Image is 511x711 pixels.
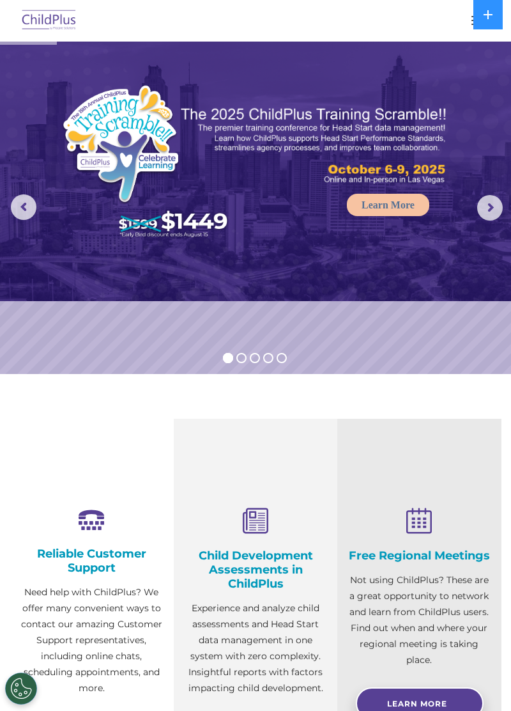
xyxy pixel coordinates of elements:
iframe: Chat Widget [447,650,511,711]
button: Cookies Settings [5,673,37,705]
span: Learn More [387,699,447,708]
p: Experience and analyze child assessments and Head Start data management in one system with zero c... [183,600,328,696]
h4: Child Development Assessments in ChildPlus [183,549,328,591]
p: Need help with ChildPlus? We offer many convenient ways to contact our amazing Customer Support r... [19,584,164,696]
a: Learn More [347,194,429,216]
img: ChildPlus by Procare Solutions [19,6,79,36]
h4: Free Regional Meetings [347,549,492,563]
p: Not using ChildPlus? These are a great opportunity to network and learn from ChildPlus users. Fin... [347,572,492,668]
h4: Reliable Customer Support [19,547,164,575]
